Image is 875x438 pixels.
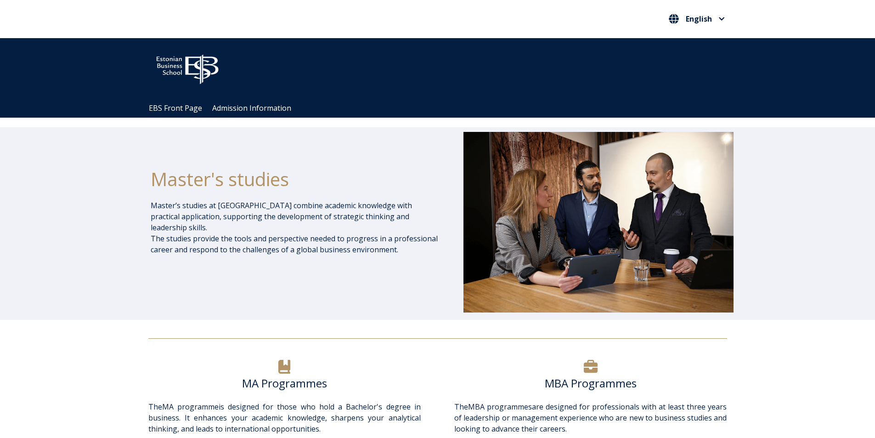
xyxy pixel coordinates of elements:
[151,168,439,191] h1: Master's studies
[212,103,291,113] a: Admission Information
[162,402,219,412] a: MA programme
[666,11,727,26] button: English
[666,11,727,27] nav: Select your language
[403,63,516,74] span: Community for Growth and Resp
[148,402,421,434] span: The is designed for those who hold a Bachelor's degree in business. It enhances your academic kno...
[686,15,712,23] span: English
[148,47,226,87] img: ebs_logo2016_white
[468,402,532,412] a: MBA programmes
[151,200,439,255] p: Master’s studies at [GEOGRAPHIC_DATA] combine academic knowledge with practical application, supp...
[144,99,741,118] div: Navigation Menu
[454,402,727,434] span: The are designed for professionals with at least three years of leadership or management experien...
[463,132,734,312] img: DSC_1073
[148,376,421,390] h6: MA Programmes
[149,103,202,113] a: EBS Front Page
[454,376,727,390] h6: MBA Programmes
